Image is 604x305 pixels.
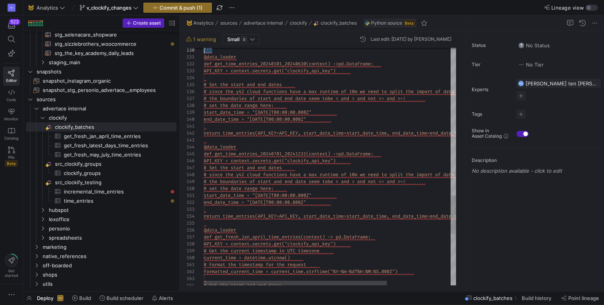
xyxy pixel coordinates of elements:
a: stg_selenacare_shopware​​​​​​​​​​ [26,30,176,39]
button: No statusNo Status [516,40,552,50]
button: Build [69,292,95,305]
div: Press SPACE to select this row. [26,150,176,159]
div: 163 [186,275,195,282]
button: clockify [288,18,309,28]
span: return time_entries(API_KEY=API_KEY, start_dat [204,213,328,219]
span: return time_entries(API_KEY=API_KEY, start_dat [204,130,328,136]
div: 141 [186,123,195,130]
div: Press SPACE to select this row. [26,76,176,85]
span: hubspot [49,206,175,215]
button: 🐱Analytics [185,18,215,28]
a: get_fresh_jan_april_time_entries​​​​​​​​​ [26,132,176,141]
span: Analytics [193,20,213,26]
span: lexoffice [49,215,175,224]
span: be < and > and not <= and >=! [328,95,406,102]
div: 159 [186,247,195,254]
a: Monitor [3,105,20,124]
a: AV [3,1,20,14]
span: e_time=start_date_time, end_date_time=end_date_tim [328,130,462,136]
span: clockify_batches [321,20,357,26]
img: No status [518,42,524,48]
div: Press SPACE to select this row. [26,196,176,205]
div: 134 [186,74,195,81]
span: off-boarded [43,261,175,270]
span: # set the date range here: [204,102,274,108]
a: get_fresh_may_july_time_entries​​​​​​​​​ [26,150,176,159]
div: 152 [186,199,195,206]
span: personio [49,224,175,233]
span: get_fresh_latest_days_time_entries​​​​​​​​​ [64,141,168,150]
div: Press SPACE to select this row. [26,141,176,150]
div: Press SPACE to select this row. [26,39,176,48]
div: Press SPACE to select this row. [26,95,176,104]
a: snapshot_instagram_organic​​​​​​​ [26,76,176,85]
a: get_fresh_latest_days_time_entries​​​​​​​​​ [26,141,176,150]
div: 164 [186,282,195,289]
div: Last edit: [DATE] by [PERSON_NAME] [371,37,451,42]
img: undefined [365,21,369,25]
span: # Get the current timestamp in UTC timezone [204,248,319,254]
span: # the boundaries of start and end date seem to [204,178,328,185]
span: @data_loader [204,227,236,233]
button: Build scheduler [96,292,147,305]
div: 142 [186,130,195,137]
span: API_KEY = context.secrets.get("clockify_api_ke [204,158,328,164]
span: snapshot_stg_personio_advertace__employees​​​​​​​ [43,86,168,95]
span: """ [204,47,212,53]
div: AV [8,4,15,12]
span: ("%Y-%m-%dT%H:%M:%S.000Z") [328,268,398,275]
span: # set the date range here: [204,185,274,192]
div: Press SPACE to select this row. [26,224,176,233]
div: Press SPACE to select this row. [26,252,176,261]
img: No tier [518,62,524,68]
span: clockify [49,113,175,122]
a: snapshot_stg_personio_advertace__employees​​​​​​​ [26,85,176,95]
div: Press SPACE to select this row. [26,187,176,196]
div: 158 [186,240,195,247]
span: 🐱 [28,5,33,10]
span: def get_time_entries_20240701_20241231(context) -> [204,151,338,157]
span: Build scheduler [106,295,143,301]
div: Press SPACE to select this row. [26,85,176,95]
span: clockify [290,20,307,26]
a: time_entries​​​​​​​​​ [26,196,176,205]
div: Press SPACE to select this row. [26,30,176,39]
div: 156 [186,227,195,233]
span: start_date_time = "[DATE]T00:00:00.000Z" [204,109,311,115]
span: stg_the_key_academy_daily_leads​​​​​​​​​​ [55,49,168,58]
span: y") [328,241,336,247]
span: src_clockify_testing​​​​​​​​ [55,178,175,187]
span: # Set the start and end dates [204,82,282,88]
span: d.DataFrame: [338,234,371,240]
span: Editor [6,78,17,83]
div: Press SPACE to select this row. [26,261,176,270]
div: 146 [186,157,195,164]
span: clockify_groups​​​​​​​​​ [64,169,168,178]
span: Point lineage [568,295,599,301]
a: clockify_batches​​​​​​​​ [26,122,176,132]
span: 1 warning [193,36,216,42]
span: current_time = datetime.utcnow() [204,255,290,261]
span: utils [43,280,175,288]
div: Press SPACE to select this row. [26,279,176,288]
a: PRsBeta [3,143,20,170]
span: stg_sizzlebrothers_woocommerce​​​​​​​​​​ [55,40,168,48]
div: 137 [186,95,195,102]
div: 133 [186,67,195,74]
span: end_date_time = "[DATE]T00:00:00.000Z" [204,116,306,122]
span: Build [79,295,91,301]
span: snapshots [37,67,175,76]
span: [PERSON_NAME] ten [PERSON_NAME] [526,80,598,87]
div: 148 [186,171,195,178]
div: Press SPACE to select this row. [26,113,176,122]
div: 157 [186,233,195,240]
span: time of 10m we need to split the import of data i [328,88,459,95]
div: Press SPACE to select this row. [26,168,176,178]
span: src_clockify_groups​​​​​​​​ [55,160,175,168]
div: 149 [186,178,195,185]
button: Create asset [123,18,164,28]
div: Press SPACE to select this row. [26,104,176,113]
div: Press SPACE to select this row. [26,122,176,132]
div: Press SPACE to select this row. [26,233,176,242]
div: Press SPACE to select this row. [26,215,176,224]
